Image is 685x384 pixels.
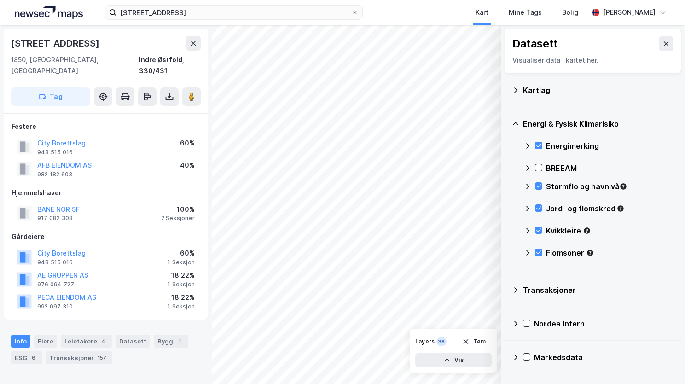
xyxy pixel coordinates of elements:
[546,225,674,236] div: Kvikkleire
[11,335,30,348] div: Info
[61,335,112,348] div: Leietakere
[175,337,184,346] div: 1
[415,353,492,367] button: Vis
[168,248,195,259] div: 60%
[139,54,201,76] div: Indre Østfold, 330/431
[546,181,674,192] div: Stormflo og havnivå
[512,36,558,51] div: Datasett
[116,335,150,348] div: Datasett
[415,338,435,345] div: Layers
[154,335,188,348] div: Bygg
[180,160,195,171] div: 40%
[523,285,674,296] div: Transaksjoner
[37,281,74,288] div: 976 094 727
[168,292,195,303] div: 18.22%
[99,337,108,346] div: 4
[12,231,200,242] div: Gårdeiere
[509,7,542,18] div: Mine Tags
[37,149,73,156] div: 948 515 016
[523,85,674,96] div: Kartlag
[11,351,42,364] div: ESG
[11,54,139,76] div: 1850, [GEOGRAPHIC_DATA], [GEOGRAPHIC_DATA]
[583,227,591,235] div: Tooltip anchor
[168,281,195,288] div: 1 Seksjon
[168,303,195,310] div: 1 Seksjon
[546,247,674,258] div: Flomsoner
[180,138,195,149] div: 60%
[168,259,195,266] div: 1 Seksjon
[37,303,73,310] div: 992 097 310
[116,6,351,19] input: Søk på adresse, matrikkel, gårdeiere, leietakere eller personer
[161,215,195,222] div: 2 Seksjoner
[619,182,627,191] div: Tooltip anchor
[436,337,447,346] div: 38
[546,140,674,151] div: Energimerking
[546,203,674,214] div: Jord- og flomskred
[603,7,656,18] div: [PERSON_NAME]
[11,36,101,51] div: [STREET_ADDRESS]
[546,163,674,174] div: BREEAM
[534,352,674,363] div: Markedsdata
[96,353,108,362] div: 157
[37,171,72,178] div: 982 182 603
[46,351,112,364] div: Transaksjoner
[29,353,38,362] div: 6
[161,204,195,215] div: 100%
[456,334,492,349] button: Tøm
[476,7,488,18] div: Kart
[37,259,73,266] div: 948 515 016
[12,121,200,132] div: Festere
[512,55,673,66] div: Visualiser data i kartet her.
[37,215,73,222] div: 917 082 308
[168,270,195,281] div: 18.22%
[534,318,674,329] div: Nordea Intern
[639,340,685,384] iframe: Chat Widget
[12,187,200,198] div: Hjemmelshaver
[586,249,594,257] div: Tooltip anchor
[34,335,57,348] div: Eiere
[562,7,578,18] div: Bolig
[11,87,90,106] button: Tag
[616,204,625,213] div: Tooltip anchor
[523,118,674,129] div: Energi & Fysisk Klimarisiko
[15,6,83,19] img: logo.a4113a55bc3d86da70a041830d287a7e.svg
